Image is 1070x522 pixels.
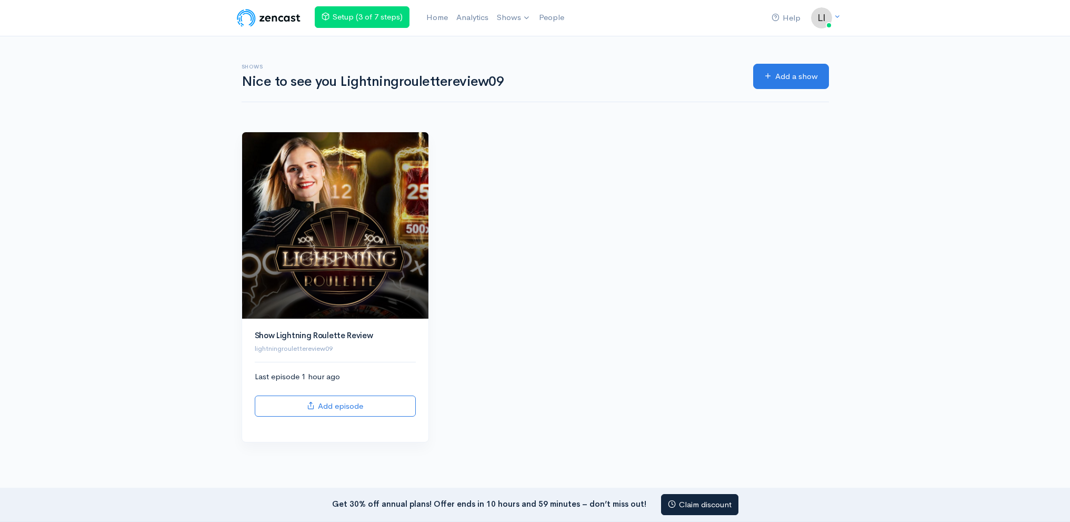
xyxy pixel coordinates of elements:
[255,330,373,340] a: Show Lightning Roulette Review
[242,64,741,70] h6: Shows
[255,396,416,417] a: Add episode
[315,6,409,28] a: Setup (3 of 7 steps)
[255,371,416,417] div: Last episode 1 hour ago
[535,6,568,29] a: People
[332,498,646,508] strong: Get 30% off annual plans! Offer ends in 10 hours and 59 minutes – don’t miss out!
[422,6,452,29] a: Home
[493,6,535,29] a: Shows
[242,74,741,90] h1: Nice to see you Lightningroulettereview09
[255,343,416,354] p: lightningroulettereview09
[811,7,832,28] img: ...
[235,7,302,28] img: ZenCast Logo
[767,7,805,29] a: Help
[753,64,829,90] a: Add a show
[661,494,738,516] a: Claim discount
[452,6,493,29] a: Analytics
[242,132,428,319] img: Show Lightning Roulette Review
